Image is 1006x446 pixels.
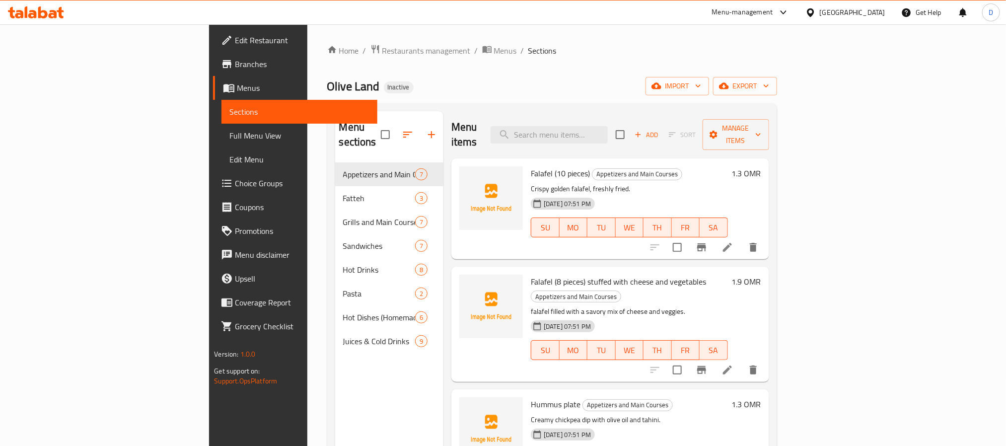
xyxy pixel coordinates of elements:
span: SA [704,343,724,358]
span: Promotions [235,225,369,237]
span: Edit Restaurant [235,34,369,46]
span: FR [676,343,696,358]
div: [GEOGRAPHIC_DATA] [820,7,885,18]
button: Branch-specific-item [690,358,714,382]
a: Promotions [213,219,377,243]
span: Hot Drinks [343,264,415,276]
li: / [521,45,524,57]
span: Choice Groups [235,177,369,189]
span: Select to update [667,237,688,258]
span: 6 [416,313,427,322]
span: Menus [237,82,369,94]
div: items [415,168,428,180]
img: Falafel (10 pieces) [459,166,523,230]
span: WE [620,343,640,358]
a: Choice Groups [213,171,377,195]
span: Coupons [235,201,369,213]
button: WE [616,218,644,237]
div: Sandwiches7 [335,234,443,258]
div: Appetizers and Main Courses7 [335,162,443,186]
span: D [989,7,993,18]
span: Upsell [235,273,369,285]
span: 8 [416,265,427,275]
div: Appetizers and Main Courses [592,168,682,180]
img: Falafel (8 pieces) stuffed with cheese and vegetables [459,275,523,338]
span: 9 [416,337,427,346]
button: import [646,77,709,95]
nav: Menu sections [335,158,443,357]
span: Inactive [384,83,414,91]
button: TU [587,218,616,237]
h2: Menu items [451,120,478,149]
button: export [713,77,777,95]
a: Coupons [213,195,377,219]
span: TH [647,221,668,235]
div: Appetizers and Main Courses [582,399,673,411]
a: Edit Menu [221,148,377,171]
a: Support.OpsPlatform [214,374,277,387]
span: Fatteh [343,192,415,204]
a: Sections [221,100,377,124]
button: TH [644,218,672,237]
div: items [415,264,428,276]
div: items [415,311,428,323]
a: Menus [482,44,517,57]
span: 7 [416,170,427,179]
nav: breadcrumb [327,44,777,57]
div: items [415,335,428,347]
span: Pasta [343,288,415,299]
button: SU [531,218,559,237]
span: Appetizers and Main Courses [343,168,415,180]
div: items [415,288,428,299]
a: Restaurants management [370,44,471,57]
button: TH [644,340,672,360]
span: 3 [416,194,427,203]
div: Appetizers and Main Courses [531,291,621,302]
span: 7 [416,241,427,251]
div: Sandwiches [343,240,415,252]
span: Branches [235,58,369,70]
button: delete [741,358,765,382]
span: TU [591,343,612,358]
span: Menu disclaimer [235,249,369,261]
div: Hot Drinks8 [335,258,443,282]
p: falafel filled with a savory mix of cheese and veggies. [531,305,727,318]
div: Pasta2 [335,282,443,305]
button: SU [531,340,559,360]
span: FR [676,221,696,235]
span: [DATE] 07:51 PM [540,322,595,331]
button: SA [700,218,728,237]
span: Sections [229,106,369,118]
button: SA [700,340,728,360]
span: SA [704,221,724,235]
a: Upsell [213,267,377,291]
span: Restaurants management [382,45,471,57]
span: Add item [631,127,662,143]
span: Falafel (10 pieces) [531,166,590,181]
span: Select section first [662,127,703,143]
span: import [653,80,701,92]
button: delete [741,235,765,259]
li: / [475,45,478,57]
a: Full Menu View [221,124,377,148]
span: Edit Menu [229,153,369,165]
span: Sort sections [396,123,420,147]
a: Branches [213,52,377,76]
div: items [415,240,428,252]
span: Coverage Report [235,297,369,308]
span: Select section [610,124,631,145]
h6: 1.9 OMR [732,275,761,289]
div: Hot Dishes (Homemade) [343,311,415,323]
span: Appetizers and Main Courses [531,291,621,302]
a: Grocery Checklist [213,314,377,338]
span: [DATE] 07:51 PM [540,430,595,440]
h6: 1.3 OMR [732,166,761,180]
button: Add section [420,123,443,147]
span: Appetizers and Main Courses [583,399,672,411]
div: Juices & Cold Drinks9 [335,329,443,353]
span: [DATE] 07:51 PM [540,199,595,209]
div: Juices & Cold Drinks [343,335,415,347]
